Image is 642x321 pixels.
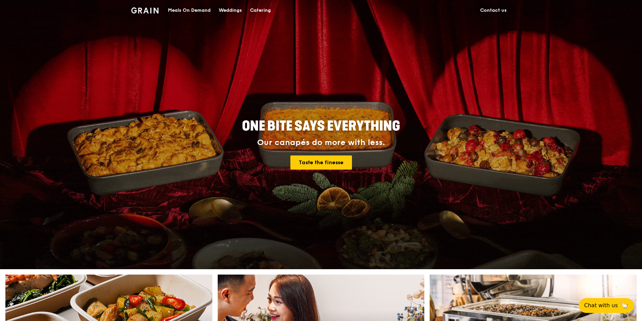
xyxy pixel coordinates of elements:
a: Contact us [476,0,511,21]
div: Our canapés do more with less. [200,138,442,147]
div: Weddings [219,0,242,21]
img: Grain [131,7,158,13]
span: 🦙 [620,301,629,310]
span: ONE BITE SAYS EVERYTHING [242,118,400,134]
button: Chat with us🦙 [579,298,634,313]
a: Catering [246,0,275,21]
a: Weddings [215,0,246,21]
div: Catering [250,0,271,21]
div: Meals On Demand [168,0,211,21]
a: Taste the finesse [290,155,352,170]
span: Chat with us [584,301,618,310]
